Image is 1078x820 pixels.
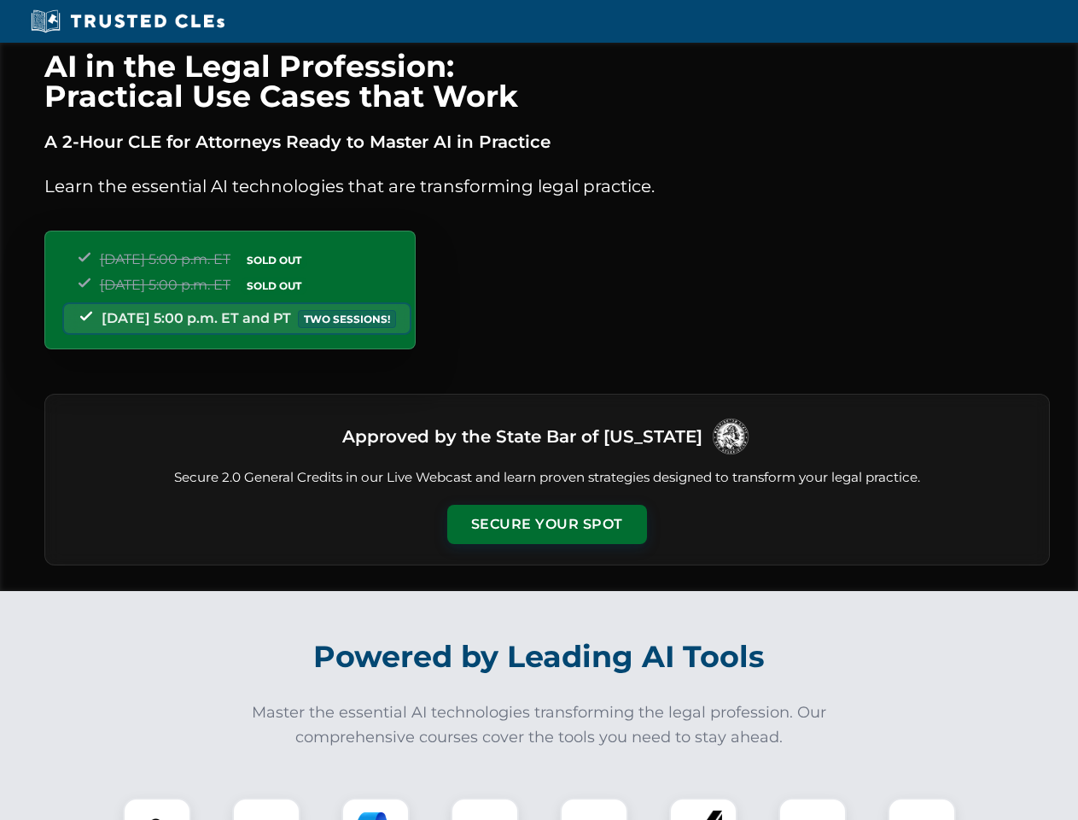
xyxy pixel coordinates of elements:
p: A 2-Hour CLE for Attorneys Ready to Master AI in Practice [44,128,1050,155]
p: Secure 2.0 General Credits in our Live Webcast and learn proven strategies designed to transform ... [66,468,1028,488]
h1: AI in the Legal Profession: Practical Use Cases that Work [44,51,1050,111]
img: Logo [709,415,752,458]
img: Trusted CLEs [26,9,230,34]
span: SOLD OUT [241,251,307,269]
p: Learn the essential AI technologies that are transforming legal practice. [44,173,1050,200]
h3: Approved by the State Bar of [US_STATE] [342,421,702,452]
span: [DATE] 5:00 p.m. ET [100,251,230,267]
span: [DATE] 5:00 p.m. ET [100,277,230,293]
p: Master the essential AI technologies transforming the legal profession. Our comprehensive courses... [241,700,838,750]
span: SOLD OUT [241,277,307,295]
h2: Powered by Leading AI Tools [67,627,1012,687]
button: Secure Your Spot [447,505,647,544]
